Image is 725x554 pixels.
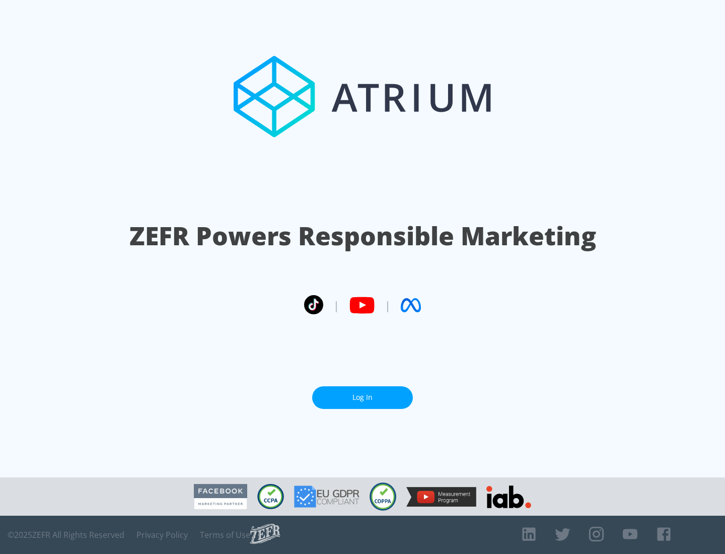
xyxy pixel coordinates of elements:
h1: ZEFR Powers Responsible Marketing [129,219,596,253]
a: Log In [312,386,413,409]
img: CCPA Compliant [257,484,284,509]
a: Terms of Use [200,530,250,540]
img: Facebook Marketing Partner [194,484,247,510]
img: COPPA Compliant [370,482,396,511]
a: Privacy Policy [136,530,188,540]
img: IAB [486,486,531,508]
span: | [333,298,339,313]
span: | [385,298,391,313]
img: GDPR Compliant [294,486,359,508]
img: YouTube Measurement Program [406,487,476,507]
span: © 2025 ZEFR All Rights Reserved [8,530,124,540]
